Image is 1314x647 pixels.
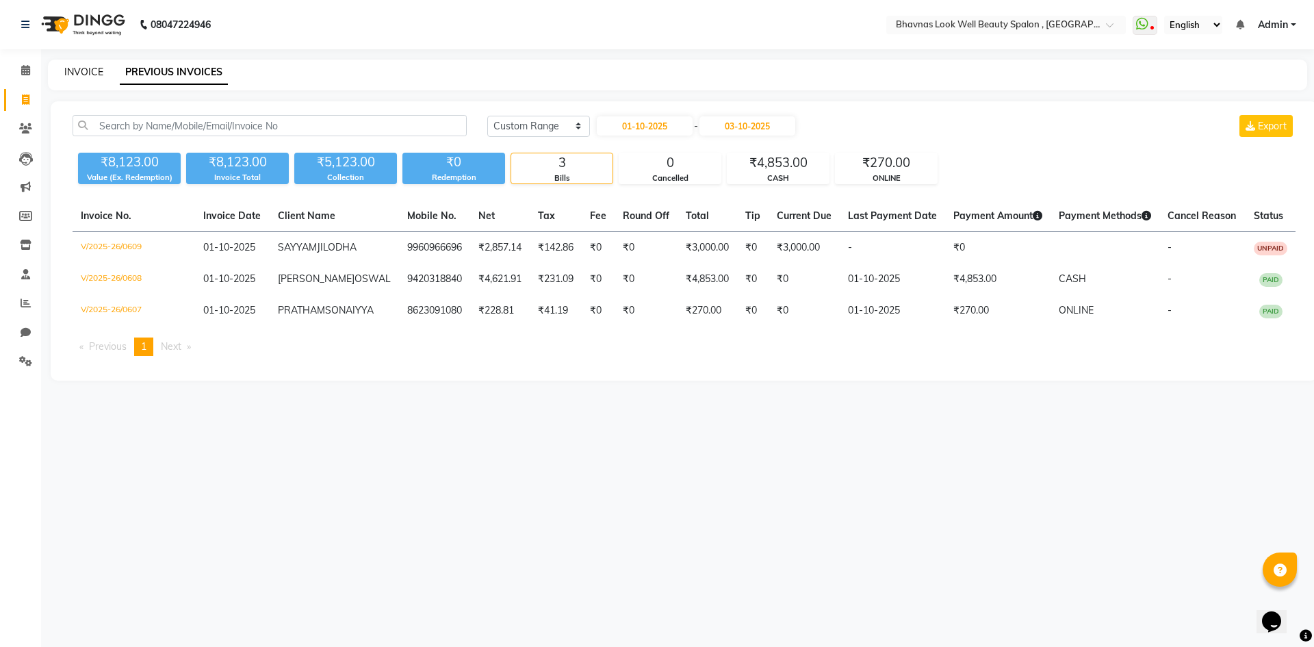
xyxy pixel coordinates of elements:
[89,340,127,353] span: Previous
[470,264,530,295] td: ₹4,621.91
[278,210,335,222] span: Client Name
[769,295,840,327] td: ₹0
[590,210,606,222] span: Fee
[78,172,181,183] div: Value (Ex. Redemption)
[678,295,737,327] td: ₹270.00
[203,241,255,253] span: 01-10-2025
[1239,115,1293,137] button: Export
[737,295,769,327] td: ₹0
[582,264,615,295] td: ₹0
[945,232,1051,264] td: ₹0
[402,172,505,183] div: Redemption
[678,232,737,264] td: ₹3,000.00
[399,232,470,264] td: 9960966696
[294,172,397,183] div: Collection
[355,272,391,285] span: OSWAL
[73,115,467,136] input: Search by Name/Mobile/Email/Invoice No
[78,153,181,172] div: ₹8,123.00
[945,295,1051,327] td: ₹270.00
[1168,272,1172,285] span: -
[623,210,669,222] span: Round Off
[73,264,195,295] td: V/2025-26/0608
[73,232,195,264] td: V/2025-26/0609
[399,295,470,327] td: 8623091080
[186,172,289,183] div: Invoice Total
[1059,210,1151,222] span: Payment Methods
[1259,305,1283,318] span: PAID
[737,264,769,295] td: ₹0
[278,241,323,253] span: SAYYAMJI
[186,153,289,172] div: ₹8,123.00
[1258,18,1288,32] span: Admin
[325,304,374,316] span: SONAIYYA
[203,304,255,316] span: 01-10-2025
[737,232,769,264] td: ₹0
[1168,241,1172,253] span: -
[294,153,397,172] div: ₹5,123.00
[323,241,357,253] span: LODHA
[151,5,211,44] b: 08047224946
[1257,592,1300,633] iframe: chat widget
[1259,273,1283,287] span: PAID
[278,304,325,316] span: PRATHAM
[1254,210,1283,222] span: Status
[1168,304,1172,316] span: -
[694,119,698,134] span: -
[848,210,937,222] span: Last Payment Date
[511,153,613,173] div: 3
[836,153,937,173] div: ₹270.00
[769,232,840,264] td: ₹3,000.00
[597,116,693,136] input: Start Date
[73,295,195,327] td: V/2025-26/0607
[530,295,582,327] td: ₹41.19
[81,210,131,222] span: Invoice No.
[727,173,829,184] div: CASH
[678,264,737,295] td: ₹4,853.00
[615,295,678,327] td: ₹0
[538,210,555,222] span: Tax
[470,232,530,264] td: ₹2,857.14
[407,210,456,222] span: Mobile No.
[745,210,760,222] span: Tip
[1059,272,1086,285] span: CASH
[478,210,495,222] span: Net
[1254,242,1287,255] span: UNPAID
[278,272,355,285] span: [PERSON_NAME]
[686,210,709,222] span: Total
[511,173,613,184] div: Bills
[836,173,937,184] div: ONLINE
[203,210,261,222] span: Invoice Date
[840,264,945,295] td: 01-10-2025
[1258,120,1287,132] span: Export
[399,264,470,295] td: 9420318840
[615,264,678,295] td: ₹0
[727,153,829,173] div: ₹4,853.00
[1059,304,1094,316] span: ONLINE
[120,60,228,85] a: PREVIOUS INVOICES
[530,264,582,295] td: ₹231.09
[141,340,146,353] span: 1
[1168,210,1236,222] span: Cancel Reason
[619,173,721,184] div: Cancelled
[582,295,615,327] td: ₹0
[945,264,1051,295] td: ₹4,853.00
[530,232,582,264] td: ₹142.86
[699,116,795,136] input: End Date
[615,232,678,264] td: ₹0
[73,338,1296,356] nav: Pagination
[64,66,103,78] a: INVOICE
[402,153,505,172] div: ₹0
[777,210,832,222] span: Current Due
[161,340,181,353] span: Next
[953,210,1042,222] span: Payment Amount
[470,295,530,327] td: ₹228.81
[840,232,945,264] td: -
[769,264,840,295] td: ₹0
[35,5,129,44] img: logo
[619,153,721,173] div: 0
[840,295,945,327] td: 01-10-2025
[582,232,615,264] td: ₹0
[203,272,255,285] span: 01-10-2025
